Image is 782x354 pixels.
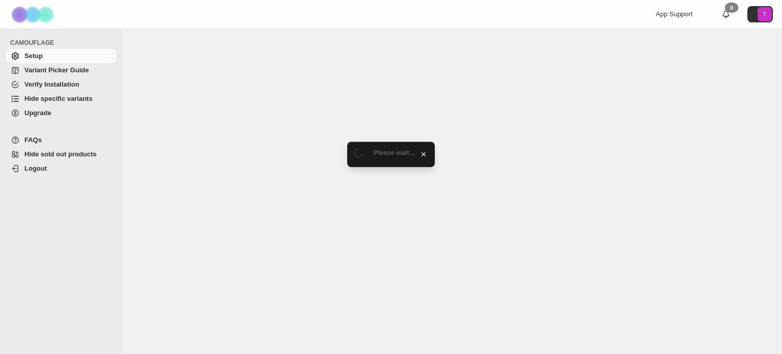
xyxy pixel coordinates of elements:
span: CAMOUFLAGE [10,39,117,47]
span: FAQs [24,136,42,144]
span: Please wait... [374,149,415,156]
span: Hide specific variants [24,95,93,102]
div: 0 [725,3,738,13]
text: T [763,11,767,17]
a: 0 [721,9,731,19]
a: Logout [6,161,116,176]
img: Camouflage [8,1,59,29]
span: Avatar with initials T [758,7,772,21]
a: Verify Installation [6,77,116,92]
a: Setup [6,49,116,63]
a: Hide sold out products [6,147,116,161]
a: Hide specific variants [6,92,116,106]
a: Upgrade [6,106,116,120]
span: Verify Installation [24,80,79,88]
span: Variant Picker Guide [24,66,89,74]
span: Logout [24,165,47,172]
span: App Support [656,10,692,18]
span: Hide sold out products [24,150,97,158]
a: Variant Picker Guide [6,63,116,77]
button: Avatar with initials T [747,6,773,22]
span: Setup [24,52,43,60]
a: FAQs [6,133,116,147]
span: Upgrade [24,109,51,117]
